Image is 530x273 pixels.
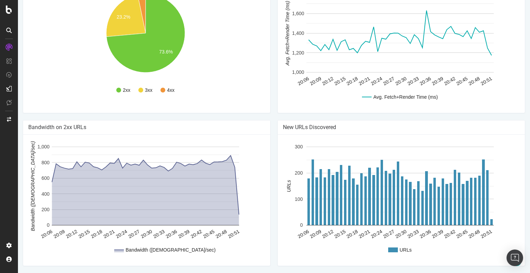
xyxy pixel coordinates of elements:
text: 20:51 [462,228,475,239]
text: URLs [268,180,274,192]
text: 1,400 [274,30,286,36]
svg: A chart. [10,140,245,261]
text: 20:45 [438,228,451,239]
text: Avg. Fetch+Render Time (ms) [267,1,272,66]
text: 300 [277,144,285,149]
text: 20:39 [413,75,426,86]
text: 20:42 [425,75,439,86]
text: 20:36 [401,228,414,239]
text: 400 [23,191,32,196]
text: 20:39 [413,228,426,239]
text: 20:33 [389,75,402,86]
text: 200 [277,170,285,176]
text: URLs [382,247,394,252]
text: 20:45 [184,228,198,239]
text: 20:45 [438,75,451,86]
text: 20:09 [35,228,48,239]
text: 20:48 [197,228,210,239]
div: Open Intercom Messenger [507,250,523,266]
svg: A chart. [265,140,499,261]
text: 200 [23,207,32,212]
text: 20:12 [303,75,317,86]
text: 20:51 [462,75,475,86]
text: 20:06 [22,228,36,239]
text: 20:51 [209,228,223,239]
text: 23.2% [99,14,112,19]
text: 0 [282,222,285,228]
text: 20:42 [172,228,185,239]
text: 3xx [127,87,135,92]
text: 20:48 [450,75,463,86]
text: 20:36 [401,75,414,86]
text: 1,200 [274,50,286,55]
text: Avg. Fetch+Render Time (ms) [355,94,420,99]
text: 20:09 [291,228,304,239]
text: 20:33 [134,228,148,239]
text: 20:36 [147,228,160,239]
text: 600 [23,175,32,181]
text: 4xx [149,87,157,92]
text: 2xx [105,87,112,92]
text: 20:06 [279,75,292,86]
text: 20:21 [85,228,98,239]
text: 20:21 [340,228,353,239]
text: 1,600 [274,11,286,16]
text: 100 [277,196,285,202]
text: 20:24 [97,228,110,239]
text: 20:15 [59,228,73,239]
text: 20:24 [352,75,365,86]
text: 20:18 [72,228,86,239]
text: 20:12 [303,228,317,239]
h4: Bandwidth on 2xx URLs [10,124,247,131]
text: 20:30 [122,228,135,239]
text: 20:33 [389,228,402,239]
text: 73.6% [141,49,155,55]
text: 20:18 [327,75,341,86]
h4: New URLs Discovered [265,124,502,131]
text: 20:24 [352,228,365,239]
text: 20:21 [340,75,353,86]
text: Bandwidth ([DEMOGRAPHIC_DATA]/sec) [108,247,198,252]
text: 20:18 [327,228,341,239]
text: 1,000 [274,69,286,75]
text: 20:30 [376,228,390,239]
text: 20:27 [364,228,377,239]
text: 20:39 [159,228,173,239]
text: 20:15 [315,75,329,86]
text: 20:27 [109,228,123,239]
text: 20:06 [279,228,292,239]
text: Bandwidth ([DEMOGRAPHIC_DATA]/sec) [12,141,18,231]
text: 20:27 [364,75,377,86]
text: 20:48 [450,228,463,239]
text: 20:30 [376,75,390,86]
text: 20:12 [47,228,60,239]
text: 20:42 [425,228,439,239]
text: 800 [23,159,32,165]
text: 0 [29,222,32,228]
text: 1,000 [20,144,32,149]
text: 20:09 [291,75,304,86]
text: 20:15 [315,228,329,239]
